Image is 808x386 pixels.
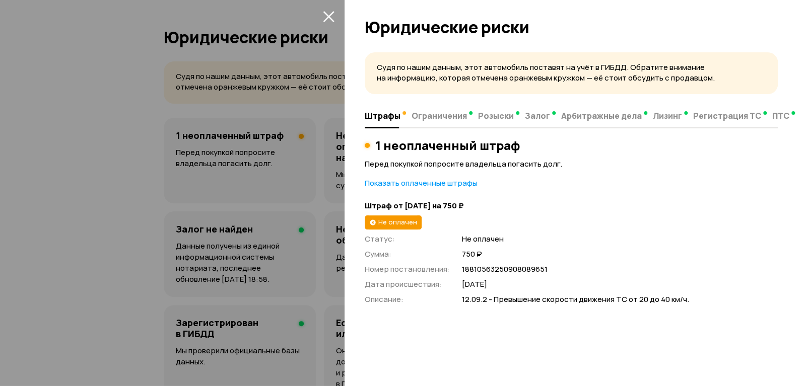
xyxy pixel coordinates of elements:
[365,159,778,170] p: Перед покупкой попросите владельца погасить долг.
[377,62,715,83] span: Судя по нашим данным, этот автомобиль поставят на учёт в ГИБДД. Обратите внимание на информацию, ...
[462,294,778,305] span: 12.09.2 - Превышение скорости движения ТС от 20 до 40 км/ч.
[365,178,778,189] p: Показать оплаченные штрафы
[365,294,450,305] p: Описание :
[462,264,778,275] span: 18810563250908089651
[365,234,450,245] p: Статус :
[462,249,778,260] span: 750 ₽
[378,217,417,226] span: Не оплачен
[365,111,400,121] span: Штрафы
[365,264,450,275] p: Номер постановления :
[376,138,520,152] h3: 1 неоплаченный штраф
[365,249,450,260] p: Сумма :
[462,234,778,245] span: Не оплачен
[653,111,682,121] span: Лизинг
[693,111,761,121] span: Регистрация ТС
[320,8,336,24] button: закрыть
[365,279,450,290] p: Дата происшествия :
[525,111,550,121] span: Залог
[478,111,514,121] span: Розыски
[462,279,778,290] span: [DATE]
[561,111,642,121] span: Арбитражные дела
[412,111,467,121] span: Ограничения
[365,201,778,211] strong: Штраф от [DATE] на 750 ₽
[772,111,789,121] span: ПТС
